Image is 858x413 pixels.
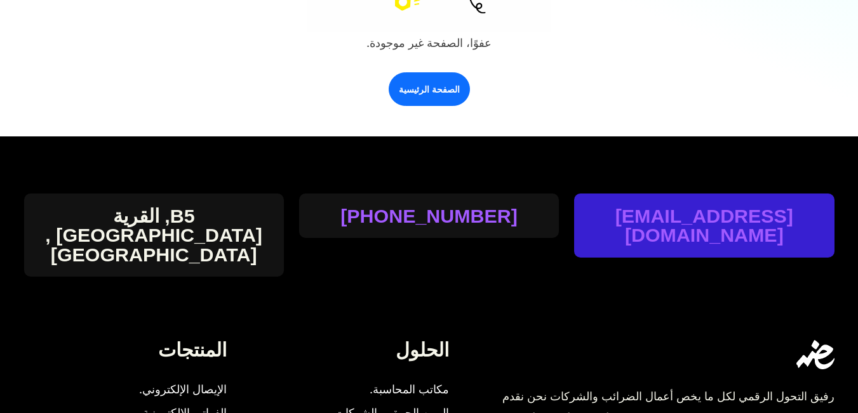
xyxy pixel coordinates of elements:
h4: الحلول [246,340,449,359]
span: مكاتب المحاسبة. [363,378,449,402]
span: الإيصال الإلكتروني. [139,378,227,402]
img: eDariba [796,340,835,369]
a: الصفحة الرئيسية [389,72,470,106]
a: [EMAIL_ADDRESS][DOMAIN_NAME] [574,206,834,245]
h4: B5, القرية [GEOGRAPHIC_DATA] , [GEOGRAPHIC_DATA] [24,206,284,264]
a: مكاتب المحاسبة. [325,378,449,402]
p: عفوًا، الصفحة غير موجودة. [309,32,549,55]
a: الإيصال الإلكتروني. [69,378,227,402]
h4: المنتجات [24,340,227,359]
a: [PHONE_NUMBER] [340,206,518,225]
